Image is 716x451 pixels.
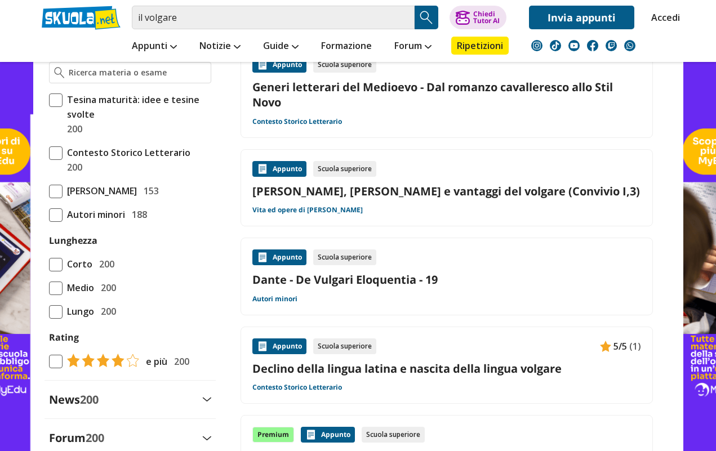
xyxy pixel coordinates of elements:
a: Ripetizioni [451,37,509,55]
div: Appunto [252,57,306,73]
span: 200 [170,354,189,369]
span: 200 [95,257,114,271]
div: Appunto [252,249,306,265]
a: Contesto Storico Letterario [252,117,342,126]
div: Appunto [301,427,355,443]
div: Scuola superiore [362,427,425,443]
img: tasso di risposta 4+ [63,354,139,367]
img: Appunti contenuto [257,163,268,175]
img: Apri e chiudi sezione [202,397,211,401]
span: Lungo [63,304,94,319]
span: [PERSON_NAME] [63,184,137,198]
a: Forum [392,37,434,57]
span: Medio [63,280,94,295]
a: Vita ed opere di [PERSON_NAME] [252,206,363,215]
a: Invia appunti [529,6,634,29]
span: Corto [63,257,92,271]
div: Scuola superiore [313,249,376,265]
label: News [49,392,99,407]
div: Scuola superiore [313,57,376,73]
a: Generi letterari del Medioevo - Dal romanzo cavalleresco allo Stil Novo [252,79,641,110]
button: Search Button [415,6,438,29]
a: Autori minori [252,294,297,303]
img: Apri e chiudi sezione [202,436,211,440]
button: ChiediTutor AI [450,6,506,29]
input: Cerca appunti, riassunti o versioni [132,6,415,29]
span: Autori minori [63,207,125,222]
span: 5/5 [613,339,627,354]
span: 200 [63,122,82,136]
span: Tesina maturità: idee e tesine svolte [63,92,211,122]
div: Appunto [252,161,306,177]
div: Premium [252,427,294,443]
span: Contesto Storico Letterario [63,145,190,160]
span: e più [141,354,167,369]
img: tiktok [550,40,561,51]
img: Appunti contenuto [600,341,611,352]
span: 153 [139,184,159,198]
img: WhatsApp [624,40,635,51]
a: Appunti [129,37,180,57]
a: Declino della lingua latina e nascita della lingua volgare [252,361,641,376]
img: Appunti contenuto [257,341,268,352]
a: Formazione [318,37,375,57]
div: Scuola superiore [313,161,376,177]
img: youtube [568,40,580,51]
img: twitch [606,40,617,51]
span: 200 [80,392,99,407]
img: Appunti contenuto [305,429,317,440]
span: 200 [63,160,82,175]
label: Rating [49,330,211,345]
a: Accedi [651,6,675,29]
span: 200 [96,304,116,319]
span: (1) [629,339,641,354]
img: facebook [587,40,598,51]
span: 188 [127,207,147,222]
a: Dante - De Vulgari Eloquentia - 19 [252,272,641,287]
div: Appunto [252,338,306,354]
a: Guide [260,37,301,57]
span: 200 [86,430,104,445]
span: 200 [96,280,116,295]
img: Cerca appunti, riassunti o versioni [418,9,435,26]
div: Scuola superiore [313,338,376,354]
a: Notizie [197,37,243,57]
img: Ricerca materia o esame [54,67,65,78]
img: Appunti contenuto [257,59,268,70]
label: Lunghezza [49,234,97,247]
a: Contesto Storico Letterario [252,383,342,392]
a: [PERSON_NAME], [PERSON_NAME] e vantaggi del volgare (Convivio I,3) [252,184,641,199]
label: Forum [49,430,104,445]
img: instagram [531,40,542,51]
input: Ricerca materia o esame [69,67,206,78]
div: Chiedi Tutor AI [473,11,500,24]
img: Appunti contenuto [257,252,268,263]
